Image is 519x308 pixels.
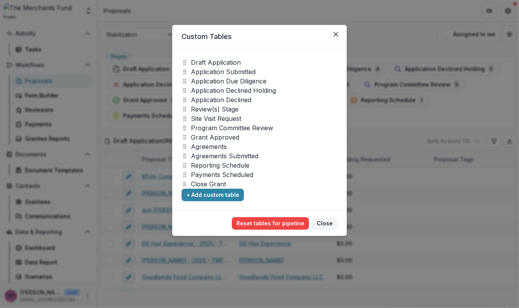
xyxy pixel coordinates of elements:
button: Close [330,28,342,41]
button: Close [312,217,337,230]
div: Agreements Submitted [182,151,337,161]
p: Program Committee Review [191,123,273,133]
button: Reset tables for pipeline [232,217,309,230]
div: Reporting Schedule [182,161,337,170]
header: Custom Tables [172,25,347,48]
p: Agreements [191,142,227,151]
p: Payments Scheduled [191,170,253,179]
p: Application Declined [191,95,251,104]
p: Application Declined Holding [191,86,276,95]
div: Review(s) Stage [182,104,337,114]
div: Program Committee Review [182,123,337,133]
p: Grant Approved [191,133,239,142]
div: Application Declined Holding [182,86,337,95]
p: Application Due Diligence [191,76,267,86]
div: Agreements [182,142,337,151]
p: Draft Application [191,58,241,67]
div: Draft Application [182,58,337,67]
p: Site Visit Request [191,114,241,123]
div: Site Visit Request [182,114,337,123]
div: Grant Approved [182,133,337,142]
p: Agreements Submitted [191,151,258,161]
div: Application Submitted [182,67,337,76]
p: Application Submitted [191,67,256,76]
p: Close Grant [191,179,226,189]
div: Close Grant [182,179,337,189]
button: + Add custom table [182,189,244,201]
p: Review(s) Stage [191,104,238,114]
p: Reporting Schedule [191,161,249,170]
div: Payments Scheduled [182,170,337,179]
div: Application Declined [182,95,337,104]
div: Application Due Diligence [182,76,337,86]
